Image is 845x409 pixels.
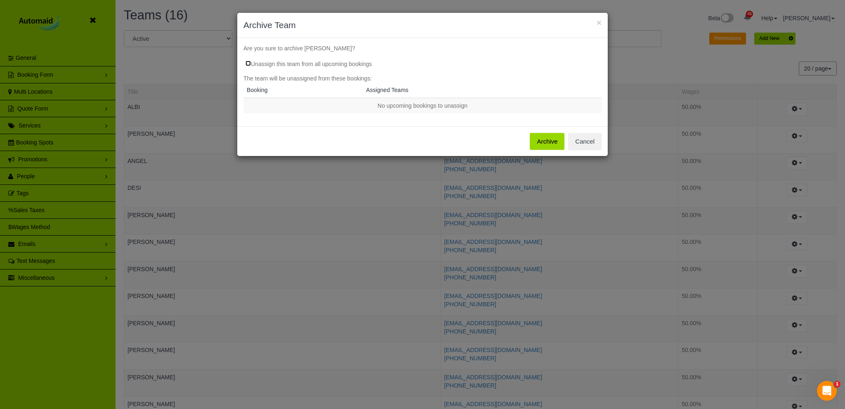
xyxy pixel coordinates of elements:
span: 1 [834,381,840,388]
td: No upcoming bookings to unassign [243,98,602,113]
th: Assigned Teams [363,83,482,98]
iframe: Intercom live chat [817,381,837,401]
div: The team will be unassigned from these bookings: [243,74,602,120]
label: Unassign this team from all upcoming bookings [237,56,372,68]
th: Booking [243,83,363,98]
button: Archive [530,133,564,150]
button: Cancel [568,133,602,150]
p: Are you sure to archive [PERSON_NAME]? [243,44,602,52]
input: Unassign this team from all upcoming bookings [245,61,251,66]
h3: Archive Team [243,19,602,31]
sui-modal: Archive Team [237,13,608,156]
button: × [597,18,602,27]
